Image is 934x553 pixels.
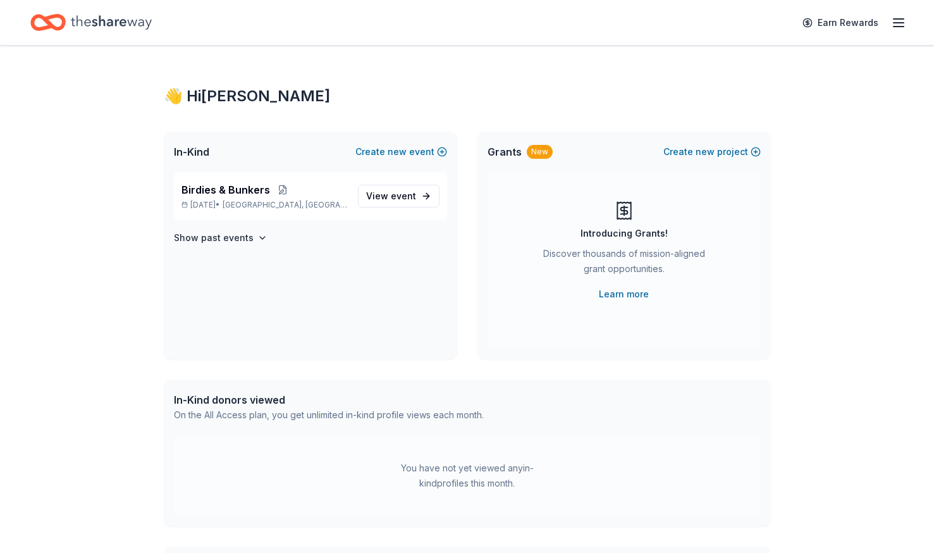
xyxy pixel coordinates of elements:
div: 👋 Hi [PERSON_NAME] [164,86,771,106]
div: Introducing Grants! [581,226,668,241]
span: new [388,144,407,159]
a: Home [30,8,152,37]
span: new [696,144,715,159]
span: [GEOGRAPHIC_DATA], [GEOGRAPHIC_DATA] [223,200,347,210]
p: [DATE] • [181,200,348,210]
a: View event [358,185,439,208]
a: Learn more [599,287,649,302]
span: Grants [488,144,522,159]
a: Earn Rewards [795,11,886,34]
div: You have not yet viewed any in-kind profiles this month. [388,461,546,491]
span: In-Kind [174,144,209,159]
button: Createnewproject [663,144,761,159]
div: On the All Access plan, you get unlimited in-kind profile views each month. [174,407,484,423]
button: Show past events [174,230,267,245]
span: View [366,189,416,204]
h4: Show past events [174,230,254,245]
span: event [391,190,416,201]
div: Discover thousands of mission-aligned grant opportunities. [538,246,710,282]
div: New [527,145,553,159]
span: Birdies & Bunkers [181,182,270,197]
button: Createnewevent [355,144,447,159]
div: In-Kind donors viewed [174,392,484,407]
